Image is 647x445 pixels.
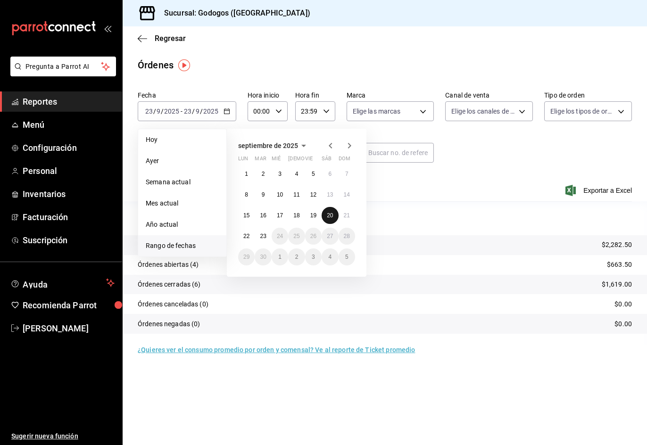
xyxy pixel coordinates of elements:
button: 6 de septiembre de 2025 [322,165,338,182]
abbr: 4 de septiembre de 2025 [295,171,299,177]
abbr: 24 de septiembre de 2025 [277,233,283,239]
button: 9 de septiembre de 2025 [255,186,271,203]
a: Pregunta a Parrot AI [7,68,116,78]
abbr: 14 de septiembre de 2025 [344,191,350,198]
button: open_drawer_menu [104,25,111,32]
button: 1 de septiembre de 2025 [238,165,255,182]
p: Órdenes canceladas (0) [138,299,208,309]
span: Suscripción [23,234,115,247]
abbr: 13 de septiembre de 2025 [327,191,333,198]
span: Facturación [23,211,115,223]
button: Regresar [138,34,186,43]
button: 17 de septiembre de 2025 [272,207,288,224]
abbr: 10 de septiembre de 2025 [277,191,283,198]
abbr: 28 de septiembre de 2025 [344,233,350,239]
abbr: jueves [288,156,344,165]
span: / [153,107,156,115]
p: Órdenes cerradas (6) [138,280,201,289]
abbr: 17 de septiembre de 2025 [277,212,283,219]
h3: Sucursal: Godogos ([GEOGRAPHIC_DATA]) [157,8,310,19]
p: $0.00 [614,319,632,329]
button: 22 de septiembre de 2025 [238,228,255,245]
button: 2 de septiembre de 2025 [255,165,271,182]
p: Órdenes abiertas (4) [138,260,199,270]
abbr: viernes [305,156,313,165]
span: Rango de fechas [146,241,219,251]
abbr: 21 de septiembre de 2025 [344,212,350,219]
button: septiembre de 2025 [238,140,309,151]
button: 26 de septiembre de 2025 [305,228,322,245]
span: Ayuda [23,277,102,288]
input: -- [183,107,192,115]
span: Exportar a Excel [567,185,632,196]
span: / [192,107,195,115]
abbr: lunes [238,156,248,165]
button: 5 de septiembre de 2025 [305,165,322,182]
abbr: 7 de septiembre de 2025 [345,171,348,177]
abbr: 3 de septiembre de 2025 [278,171,282,177]
button: 30 de septiembre de 2025 [255,248,271,265]
span: Hoy [146,135,219,145]
button: 8 de septiembre de 2025 [238,186,255,203]
label: Canal de venta [445,92,533,99]
button: 3 de octubre de 2025 [305,248,322,265]
label: Hora fin [295,92,335,99]
span: Año actual [146,220,219,230]
input: -- [145,107,153,115]
span: [PERSON_NAME] [23,322,115,335]
span: Personal [23,165,115,177]
abbr: 30 de septiembre de 2025 [260,254,266,260]
button: 5 de octubre de 2025 [339,248,355,265]
button: 23 de septiembre de 2025 [255,228,271,245]
abbr: 2 de octubre de 2025 [295,254,299,260]
p: Órdenes negadas (0) [138,319,200,329]
span: Configuración [23,141,115,154]
span: Elige las marcas [353,107,401,116]
span: Sugerir nueva función [11,431,115,441]
label: Hora inicio [248,92,288,99]
input: ---- [164,107,180,115]
span: Semana actual [146,177,219,187]
button: 1 de octubre de 2025 [272,248,288,265]
button: 29 de septiembre de 2025 [238,248,255,265]
label: Fecha [138,92,236,99]
button: 10 de septiembre de 2025 [272,186,288,203]
abbr: 4 de octubre de 2025 [328,254,332,260]
abbr: 22 de septiembre de 2025 [243,233,249,239]
abbr: 1 de septiembre de 2025 [245,171,248,177]
span: Elige los canales de venta [451,107,515,116]
button: 27 de septiembre de 2025 [322,228,338,245]
button: 25 de septiembre de 2025 [288,228,305,245]
label: Marca [347,92,434,99]
button: 3 de septiembre de 2025 [272,165,288,182]
abbr: 9 de septiembre de 2025 [262,191,265,198]
span: / [200,107,203,115]
div: Órdenes [138,58,174,72]
span: Inventarios [23,188,115,200]
span: Ayer [146,156,219,166]
button: 28 de septiembre de 2025 [339,228,355,245]
abbr: domingo [339,156,350,165]
button: 24 de septiembre de 2025 [272,228,288,245]
span: / [161,107,164,115]
button: 11 de septiembre de 2025 [288,186,305,203]
span: Reportes [23,95,115,108]
button: 7 de septiembre de 2025 [339,165,355,182]
abbr: miércoles [272,156,281,165]
abbr: 19 de septiembre de 2025 [310,212,316,219]
button: 21 de septiembre de 2025 [339,207,355,224]
abbr: 8 de septiembre de 2025 [245,191,248,198]
abbr: 6 de septiembre de 2025 [328,171,332,177]
button: 13 de septiembre de 2025 [322,186,338,203]
abbr: 27 de septiembre de 2025 [327,233,333,239]
button: 4 de octubre de 2025 [322,248,338,265]
p: $1,619.00 [602,280,632,289]
abbr: 16 de septiembre de 2025 [260,212,266,219]
button: 16 de septiembre de 2025 [255,207,271,224]
abbr: 29 de septiembre de 2025 [243,254,249,260]
button: 20 de septiembre de 2025 [322,207,338,224]
abbr: 20 de septiembre de 2025 [327,212,333,219]
abbr: 26 de septiembre de 2025 [310,233,316,239]
button: 15 de septiembre de 2025 [238,207,255,224]
span: Elige los tipos de orden [550,107,614,116]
